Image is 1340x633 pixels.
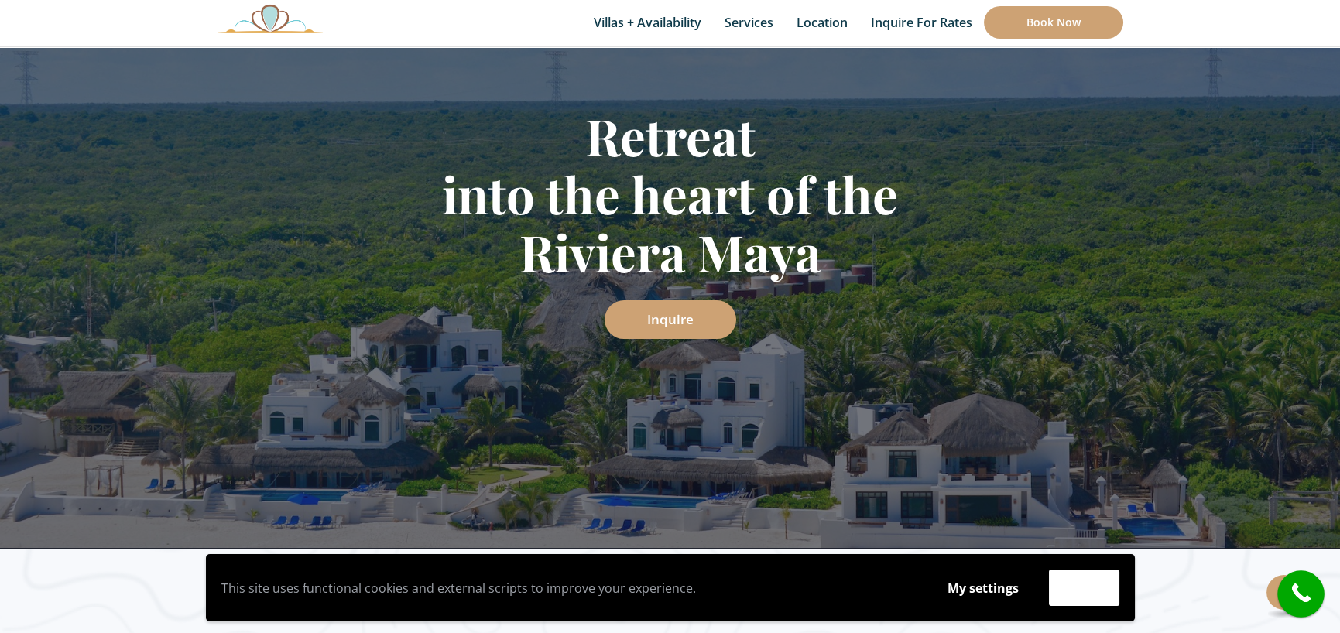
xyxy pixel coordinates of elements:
a: call [1277,570,1325,618]
a: Book Now [984,6,1123,39]
button: Accept [1049,570,1119,606]
button: My settings [933,570,1033,606]
h1: Retreat into the heart of the Riviera Maya [218,107,1123,281]
a: Inquire [605,300,736,339]
i: call [1282,575,1321,614]
p: This site uses functional cookies and external scripts to improve your experience. [221,577,917,600]
img: Awesome Logo [218,4,323,33]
